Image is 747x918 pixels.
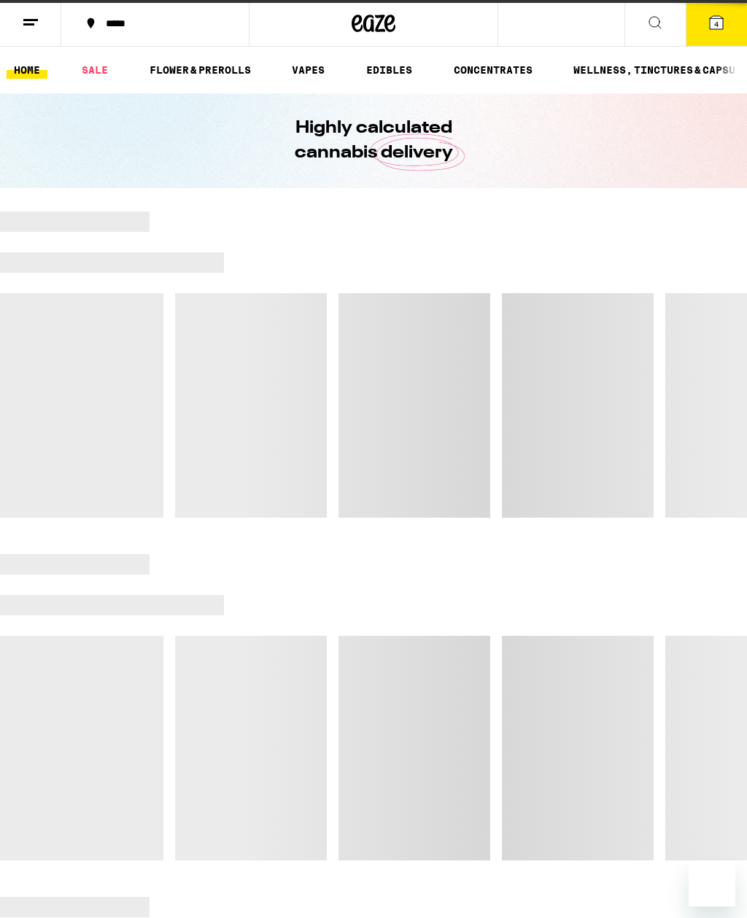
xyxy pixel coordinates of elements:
[285,61,332,79] a: VAPES
[446,61,540,79] a: CONCENTRATES
[359,61,419,79] a: EDIBLES
[714,20,719,28] span: 4
[686,1,747,46] button: 4
[7,61,47,79] a: HOME
[689,860,735,906] iframe: Button to launch messaging window
[253,116,494,166] h1: Highly calculated cannabis delivery
[74,61,115,79] a: SALE
[142,61,258,79] a: FLOWER & PREROLLS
